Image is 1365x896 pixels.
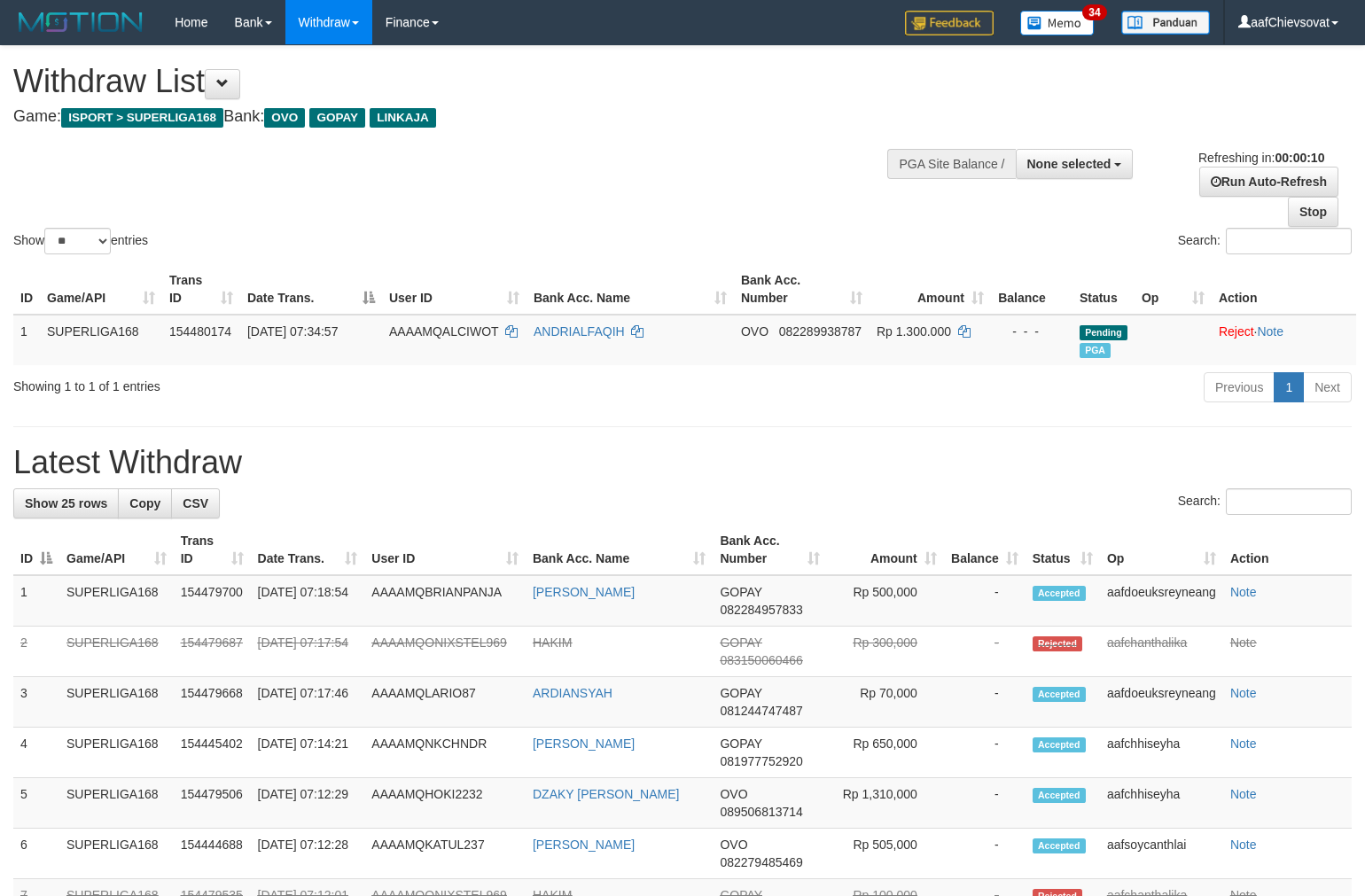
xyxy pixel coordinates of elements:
a: Note [1230,736,1257,751]
span: Rejected [1033,636,1082,651]
span: Rp 1.300.000 [877,324,951,339]
td: 154479506 [174,778,251,829]
span: None selected [1027,157,1111,171]
th: Bank Acc. Name: activate to sort column ascending [526,525,713,575]
td: [DATE] 07:12:28 [251,829,365,879]
h1: Withdraw List [13,64,893,99]
a: Previous [1204,372,1275,402]
span: 154480174 [169,324,231,339]
a: [PERSON_NAME] [533,838,635,852]
a: ANDRIALFAQIH [534,324,625,339]
span: GOPAY [720,686,761,700]
td: Rp 1,310,000 [827,778,944,829]
td: SUPERLIGA168 [59,778,174,829]
div: - - - [998,323,1065,340]
h4: Game: Bank: [13,108,893,126]
span: ISPORT > SUPERLIGA168 [61,108,223,128]
span: Copy 082279485469 to clipboard [720,855,802,869]
span: 34 [1082,4,1106,20]
span: GOPAY [720,585,761,599]
th: Amount: activate to sort column ascending [827,525,944,575]
a: [PERSON_NAME] [533,585,635,599]
td: SUPERLIGA168 [40,315,162,365]
span: Refreshing in: [1198,151,1324,165]
td: - [944,829,1026,879]
span: OVO [720,838,747,852]
td: SUPERLIGA168 [59,829,174,879]
a: HAKIM [533,635,572,650]
th: Trans ID: activate to sort column ascending [162,264,240,315]
label: Search: [1178,228,1352,254]
th: ID [13,264,40,315]
span: GOPAY [309,108,365,128]
th: Game/API: activate to sort column ascending [40,264,162,315]
td: Rp 505,000 [827,829,944,879]
span: Copy 089506813714 to clipboard [720,805,802,819]
a: Reject [1219,324,1254,339]
a: DZAKY [PERSON_NAME] [533,787,679,801]
a: Stop [1288,197,1338,227]
td: · [1212,315,1356,365]
span: OVO [720,787,747,801]
th: Action [1223,525,1352,575]
td: aafdoeuksreyneang [1100,677,1223,728]
td: 154445402 [174,728,251,778]
span: Copy 081244747487 to clipboard [720,704,802,718]
span: Accepted [1033,737,1086,752]
td: Rp 300,000 [827,627,944,677]
td: AAAAMQKATUL237 [364,829,526,879]
input: Search: [1226,228,1352,254]
th: Trans ID: activate to sort column ascending [174,525,251,575]
a: Show 25 rows [13,488,119,518]
td: AAAAMQONIXSTEL969 [364,627,526,677]
span: Accepted [1033,838,1086,853]
td: 154479687 [174,627,251,677]
th: ID: activate to sort column descending [13,525,59,575]
th: Game/API: activate to sort column ascending [59,525,174,575]
img: panduan.png [1121,11,1210,35]
td: SUPERLIGA168 [59,627,174,677]
td: AAAAMQHOKI2232 [364,778,526,829]
img: MOTION_logo.png [13,9,148,35]
span: GOPAY [720,736,761,751]
td: SUPERLIGA168 [59,575,174,627]
td: - [944,778,1026,829]
th: Date Trans.: activate to sort column descending [240,264,382,315]
td: [DATE] 07:17:46 [251,677,365,728]
input: Search: [1226,488,1352,515]
span: AAAAMQALCIWOT [389,324,498,339]
td: 1 [13,575,59,627]
span: Accepted [1033,687,1086,702]
th: Date Trans.: activate to sort column ascending [251,525,365,575]
td: aafchhiseyha [1100,728,1223,778]
span: Pending [1080,325,1127,340]
td: AAAAMQLARIO87 [364,677,526,728]
a: Note [1230,585,1257,599]
a: Copy [118,488,172,518]
th: Bank Acc. Number: activate to sort column ascending [713,525,826,575]
span: [DATE] 07:34:57 [247,324,338,339]
div: Showing 1 to 1 of 1 entries [13,370,556,395]
td: 154479668 [174,677,251,728]
select: Showentries [44,228,111,254]
strong: 00:00:10 [1275,151,1324,165]
label: Show entries [13,228,148,254]
td: [DATE] 07:12:29 [251,778,365,829]
td: 5 [13,778,59,829]
span: Copy [129,496,160,510]
td: 4 [13,728,59,778]
span: CSV [183,496,208,510]
td: aafchhiseyha [1100,778,1223,829]
td: 2 [13,627,59,677]
span: Copy 083150060466 to clipboard [720,653,802,667]
div: PGA Site Balance / [887,149,1015,179]
img: Button%20Memo.svg [1020,11,1095,35]
h1: Latest Withdraw [13,445,1352,480]
th: Amount: activate to sort column ascending [870,264,991,315]
a: Note [1230,787,1257,801]
span: OVO [264,108,305,128]
a: 1 [1274,372,1304,402]
td: AAAAMQNKCHNDR [364,728,526,778]
th: Status [1072,264,1135,315]
td: - [944,677,1026,728]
